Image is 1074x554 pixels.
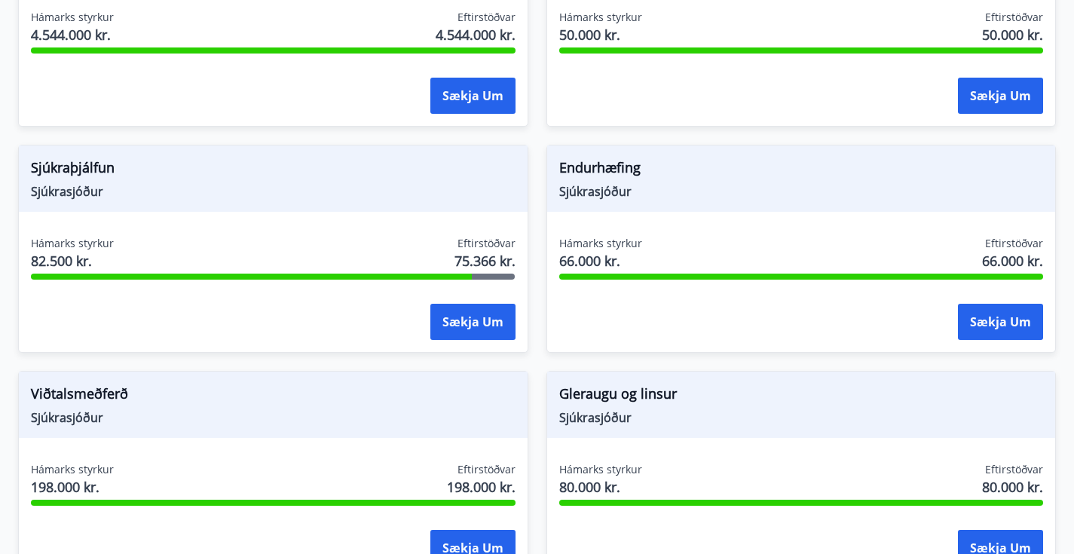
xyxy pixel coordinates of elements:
span: 66.000 kr. [982,251,1043,271]
span: Sjúkrasjóður [31,183,516,200]
span: 50.000 kr. [982,25,1043,44]
span: Sjúkrasjóður [559,409,1044,426]
span: 198.000 kr. [447,477,516,497]
span: 80.000 kr. [559,477,642,497]
span: Sjúkrasjóður [31,409,516,426]
span: 66.000 kr. [559,251,642,271]
span: Eftirstöðvar [457,236,516,251]
button: Sækja um [430,78,516,114]
span: Hámarks styrkur [31,462,114,477]
button: Sækja um [430,304,516,340]
span: 4.544.000 kr. [31,25,114,44]
span: Viðtalsmeðferð [31,384,516,409]
span: 75.366 kr. [454,251,516,271]
span: Eftirstöðvar [457,10,516,25]
span: 50.000 kr. [559,25,642,44]
span: Eftirstöðvar [985,236,1043,251]
span: Eftirstöðvar [985,462,1043,477]
span: 4.544.000 kr. [436,25,516,44]
span: Hámarks styrkur [559,236,642,251]
span: 198.000 kr. [31,477,114,497]
span: Hámarks styrkur [31,236,114,251]
span: Eftirstöðvar [457,462,516,477]
span: Hámarks styrkur [31,10,114,25]
span: 80.000 kr. [982,477,1043,497]
span: Eftirstöðvar [985,10,1043,25]
span: Endurhæfing [559,158,1044,183]
span: Hámarks styrkur [559,462,642,477]
button: Sækja um [958,78,1043,114]
span: 82.500 kr. [31,251,114,271]
span: Hámarks styrkur [559,10,642,25]
button: Sækja um [958,304,1043,340]
span: Sjúkraþjálfun [31,158,516,183]
span: Gleraugu og linsur [559,384,1044,409]
span: Sjúkrasjóður [559,183,1044,200]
